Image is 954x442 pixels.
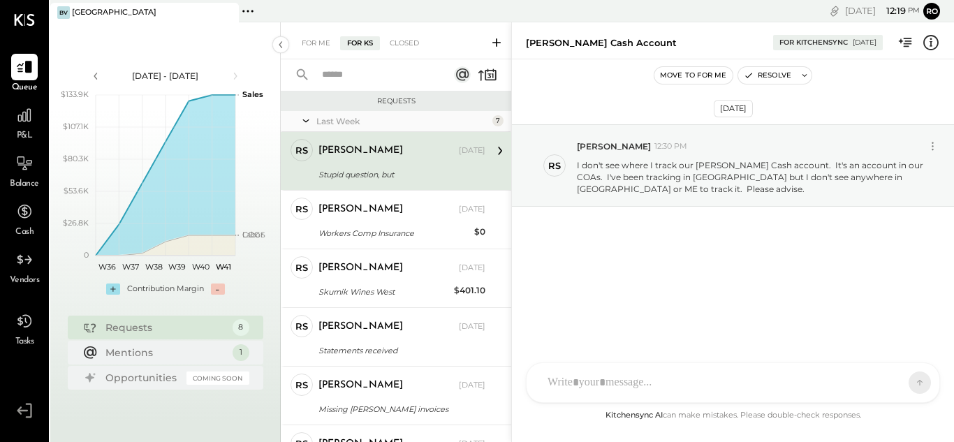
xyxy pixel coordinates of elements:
div: Requests [288,96,504,106]
span: Cash [15,226,34,239]
div: [DATE] [853,38,876,47]
div: [GEOGRAPHIC_DATA] [72,7,156,18]
span: [PERSON_NAME] [577,140,651,152]
div: 1 [233,344,249,361]
button: Resolve [738,67,797,84]
span: 12 : 19 [878,4,906,17]
div: copy link [828,3,842,18]
text: W41 [216,262,231,272]
div: $0 [474,225,485,239]
span: Tasks [15,336,34,348]
a: Queue [1,54,48,94]
div: [PERSON_NAME] [318,144,403,158]
a: P&L [1,102,48,142]
div: - [211,283,225,295]
div: For Me [295,36,337,50]
span: 12:30 PM [654,141,687,152]
div: Contribution Margin [127,283,204,295]
div: [DATE] - [DATE] [106,70,225,82]
div: Opportunities [105,371,179,385]
text: $80.3K [63,154,89,163]
div: Closed [383,36,426,50]
text: $107.1K [63,121,89,131]
div: Missing [PERSON_NAME] invoices [318,402,481,416]
div: Skurnik Wines West [318,285,450,299]
div: For KS [340,36,380,50]
text: Sales [242,89,263,99]
div: Workers Comp Insurance [318,226,470,240]
div: [PERSON_NAME] [318,202,403,216]
div: 7 [492,115,504,126]
div: RS [295,320,308,333]
div: Stupid question, but [318,168,481,182]
div: [DATE] [459,145,485,156]
div: [PERSON_NAME] [318,378,403,392]
a: Cash [1,198,48,239]
div: + [106,283,120,295]
div: Mentions [105,346,226,360]
div: [PERSON_NAME] [318,261,403,275]
button: Move to for me [654,67,733,84]
div: Statements received [318,344,481,358]
text: $26.8K [63,218,89,228]
div: [PERSON_NAME] Cash account [526,36,677,50]
div: [DATE] [459,263,485,274]
div: RS [295,261,308,274]
div: For KitchenSync [779,38,848,47]
div: RS [548,159,561,172]
span: pm [908,6,920,15]
p: I don't see where I track our [PERSON_NAME] Cash account. It's an account in our COAs. I've been ... [577,159,925,195]
div: Coming Soon [186,371,249,385]
div: RS [295,378,308,392]
text: W39 [168,262,186,272]
a: Vendors [1,246,48,287]
span: Vendors [10,274,40,287]
div: [DATE] [459,380,485,391]
div: BV [57,6,70,19]
text: 0 [84,250,89,260]
span: P&L [17,130,33,142]
text: $53.6K [64,186,89,196]
div: Requests [105,321,226,334]
button: Ro [923,3,940,20]
div: 8 [233,319,249,336]
div: RS [295,202,308,216]
a: Balance [1,150,48,191]
text: Labor [242,230,263,240]
text: $133.9K [61,89,89,99]
a: Tasks [1,308,48,348]
text: W40 [191,262,209,272]
text: W36 [98,262,116,272]
text: W37 [122,262,139,272]
text: W38 [145,262,162,272]
span: Queue [12,82,38,94]
div: [DATE] [845,4,920,17]
div: [DATE] [459,321,485,332]
div: RS [295,144,308,157]
div: [DATE] [714,100,753,117]
div: [PERSON_NAME] [318,320,403,334]
div: Last Week [316,115,489,127]
div: [DATE] [459,204,485,215]
div: $401.10 [454,283,485,297]
span: Balance [10,178,39,191]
